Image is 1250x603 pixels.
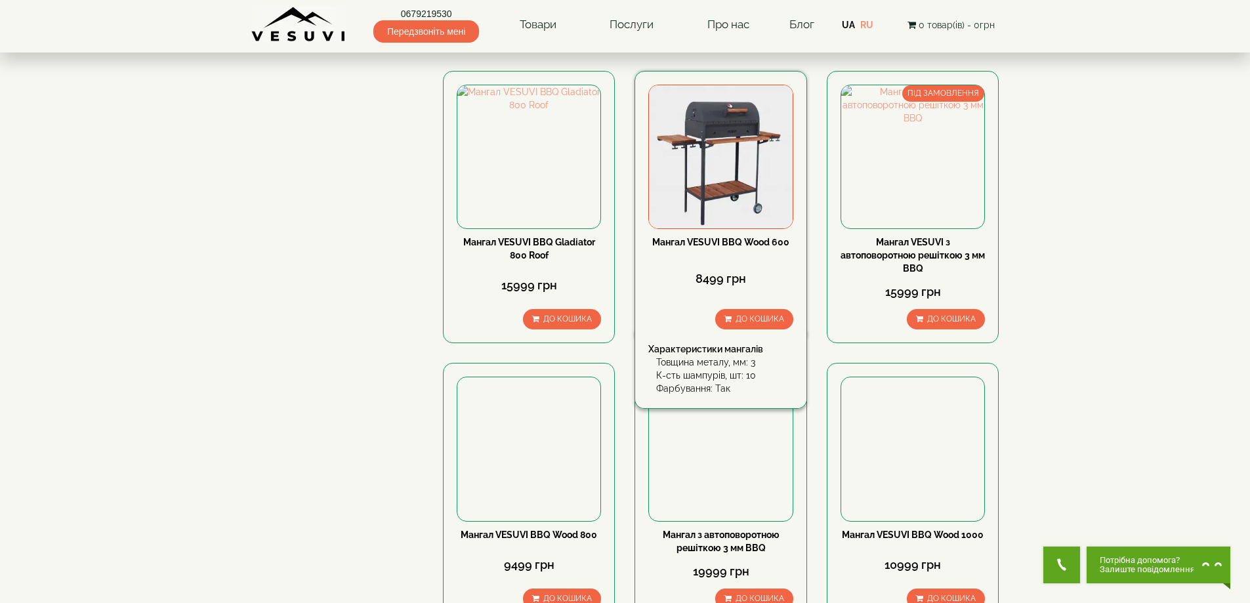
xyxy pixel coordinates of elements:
[507,10,570,40] a: Товари
[457,85,600,228] img: Мангал VESUVI BBQ Gladiator 800 Roof
[841,377,984,520] img: Мангал VESUVI BBQ Wood 1000
[461,530,597,540] a: Мангал VESUVI BBQ Wood 800
[656,369,793,382] div: К-сть шампурів, шт: 10
[736,594,784,603] span: До кошика
[652,237,789,247] a: Мангал VESUVI BBQ Wood 600
[1043,547,1080,583] button: Get Call button
[649,377,792,520] img: Мангал з автоповоротною решіткою 3 мм BBQ
[904,18,999,32] button: 0 товар(ів) - 0грн
[649,85,792,228] img: Мангал VESUVI BBQ Wood 600
[842,20,855,30] a: UA
[457,377,600,520] img: Мангал VESUVI BBQ Wood 800
[656,382,793,395] div: Фарбування: Так
[1100,556,1195,565] span: Потрібна допомога?
[373,7,479,20] a: 0679219530
[902,85,984,102] span: ПІД ЗАМОВЛЕННЯ
[663,530,780,553] a: Мангал з автоповоротною решіткою 3 мм BBQ
[463,237,595,260] a: Мангал VESUVI BBQ Gladiator 800 Roof
[457,556,601,573] div: 9499 грн
[543,594,592,603] span: До кошика
[736,314,784,323] span: До кошика
[373,20,479,43] span: Передзвоніть мені
[1087,547,1230,583] button: Chat button
[656,356,793,369] div: Товщина металу, мм: 3
[648,270,793,287] div: 8499 грн
[648,563,793,580] div: 19999 грн
[596,10,667,40] a: Послуги
[841,556,985,573] div: 10999 грн
[694,10,762,40] a: Про нас
[251,7,346,43] img: Завод VESUVI
[457,277,601,294] div: 15999 грн
[648,343,793,356] div: Характеристики мангалів
[523,309,601,329] button: До кошика
[907,309,985,329] button: До кошика
[927,594,976,603] span: До кошика
[789,18,814,31] a: Блог
[841,237,985,274] a: Мангал VESUVI з автоповоротною решіткою 3 мм BBQ
[715,309,793,329] button: До кошика
[543,314,592,323] span: До кошика
[841,85,984,228] img: Мангал VESUVI з автоповоротною решіткою 3 мм BBQ
[841,283,985,301] div: 15999 грн
[919,20,995,30] span: 0 товар(ів) - 0грн
[860,20,873,30] a: RU
[842,530,984,540] a: Мангал VESUVI BBQ Wood 1000
[927,314,976,323] span: До кошика
[1100,565,1195,574] span: Залиште повідомлення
